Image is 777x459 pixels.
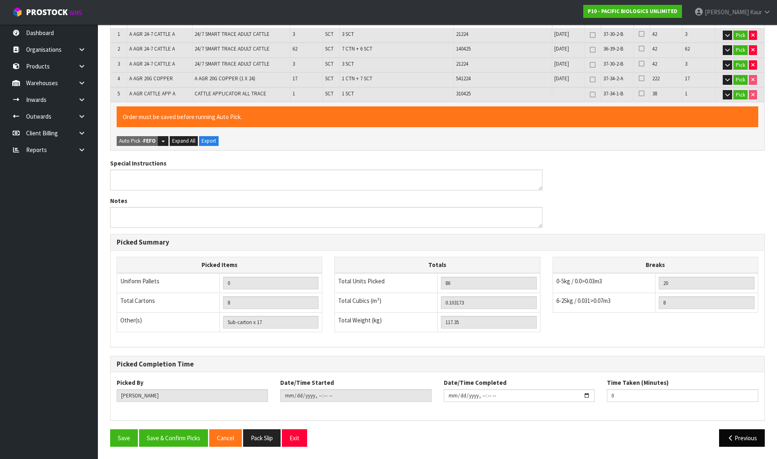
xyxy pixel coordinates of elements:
[110,429,138,447] button: Save
[292,90,295,97] span: 1
[117,360,758,368] h3: Picked Completion Time
[143,137,156,144] strong: FEFO
[325,45,334,52] span: SCT
[583,5,682,18] a: P10 - PACIFIC BIOLOGICS UNLIMITED
[195,60,270,67] span: 24/7 SMART TRACE ADULT CATTLE
[342,90,354,97] span: 1 SCT
[199,136,219,146] button: Export
[129,31,175,38] span: A AGR 24-7 CATTLE A
[554,45,569,52] span: [DATE]
[456,90,471,97] span: 310425
[607,378,669,387] label: Time Taken (Minutes)
[685,60,687,67] span: 3
[603,90,623,97] span: 37-34-1-B
[456,75,471,82] span: 541224
[129,90,175,97] span: A AGR CATTLE APP A
[685,75,690,82] span: 17
[117,273,220,293] td: Uniform Pallets
[110,159,166,168] label: Special Instructions
[733,90,748,100] button: Pick
[117,312,220,332] td: Other(s)
[117,136,158,146] button: Auto Pick -FEFO
[603,45,623,52] span: 36-39-2-B
[117,90,120,97] span: 5
[69,9,82,17] small: WMS
[195,75,255,82] span: A AGR 20G COPPER (1 X 24)
[117,45,120,52] span: 2
[652,90,657,97] span: 38
[117,257,322,273] th: Picked Items
[342,75,372,82] span: 1 CTN + 7 SCT
[195,90,266,97] span: CATTLE APPLICATOR ALL TRACE
[685,31,687,38] span: 3
[335,312,438,332] td: Total Weight (kg)
[607,389,758,402] input: Time Taken
[553,257,758,273] th: Breaks
[280,378,334,387] label: Date/Time Started
[456,60,468,67] span: 21224
[603,31,623,38] span: 37-30-2-B
[129,75,173,82] span: A AGR 20G COPPER
[170,136,198,146] button: Expand All
[456,45,471,52] span: 140425
[129,45,175,52] span: A AGR 24-7 CATTLE A
[325,90,334,97] span: SCT
[139,429,208,447] button: Save & Confirm Picks
[117,293,220,312] td: Total Cartons
[292,75,297,82] span: 17
[292,31,295,38] span: 3
[325,60,334,67] span: SCT
[652,75,660,82] span: 222
[26,7,68,18] span: ProStock
[243,429,281,447] button: Pack Slip
[335,273,438,293] td: Total Units Picked
[195,31,270,38] span: 24/7 SMART TRACE ADULT CATTLE
[223,296,319,309] input: OUTERS TOTAL = CTN
[719,429,765,447] button: Previous
[652,45,657,52] span: 42
[195,45,270,52] span: 24/7 SMART TRACE ADULT CATTLE
[705,8,749,16] span: [PERSON_NAME]
[556,297,611,305] span: 6-25kg / 0.031>0.07m3
[342,60,354,67] span: 3 SCT
[733,31,748,40] button: Pick
[733,75,748,85] button: Pick
[292,45,297,52] span: 62
[117,238,758,246] h3: Picked Summary
[117,60,120,67] span: 3
[223,277,319,289] input: UNIFORM P LINES
[292,60,295,67] span: 3
[117,75,120,82] span: 4
[209,429,242,447] button: Cancel
[172,137,195,144] span: Expand All
[325,75,334,82] span: SCT
[554,31,569,38] span: [DATE]
[603,60,623,67] span: 37-30-2-B
[652,60,657,67] span: 42
[325,31,334,38] span: SCT
[588,8,677,15] strong: P10 - PACIFIC BIOLOGICS UNLIMITED
[652,31,657,38] span: 42
[335,257,540,273] th: Totals
[12,7,22,17] img: cube-alt.png
[117,106,758,127] div: Order must be saved before running Auto Pick.
[335,293,438,312] td: Total Cubics (m³)
[456,31,468,38] span: 21224
[750,8,762,16] span: Kaur
[117,378,144,387] label: Picked By
[129,60,175,67] span: A AGR 24-7 CATTLE A
[342,31,354,38] span: 3 SCT
[554,60,569,67] span: [DATE]
[685,45,690,52] span: 62
[110,196,127,205] label: Notes
[685,90,687,97] span: 1
[733,60,748,70] button: Pick
[117,31,120,38] span: 1
[444,378,507,387] label: Date/Time Completed
[342,45,372,52] span: 7 CTN + 6 SCT
[733,45,748,55] button: Pick
[117,389,268,402] input: Picked By
[556,277,602,285] span: 0-5kg / 0.0>0.03m3
[554,75,569,82] span: [DATE]
[603,75,623,82] span: 37-34-2-A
